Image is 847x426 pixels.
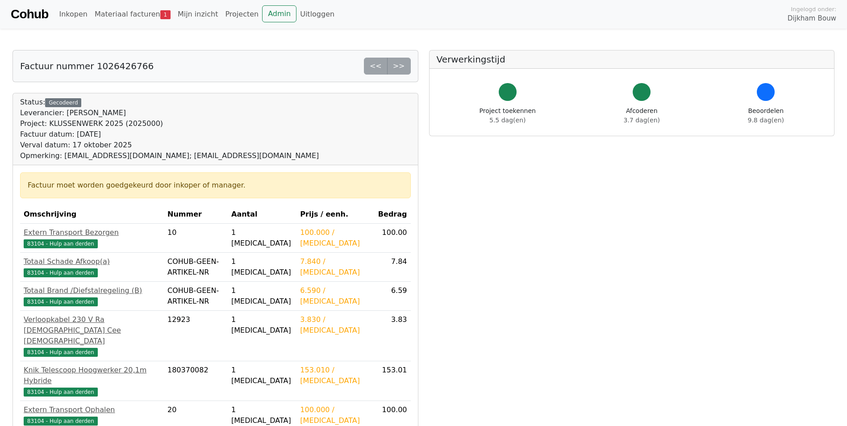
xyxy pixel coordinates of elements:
span: 5.5 dag(en) [489,117,526,124]
th: Prijs / eenh. [296,205,374,224]
td: COHUB-GEEN-ARTIKEL-NR [164,282,228,311]
h5: Factuur nummer 1026426766 [20,61,154,71]
div: Gecodeerd [45,98,81,107]
a: Projecten [221,5,262,23]
td: 180370082 [164,361,228,401]
span: 3.7 dag(en) [624,117,660,124]
a: Extern Transport Bezorgen83104 - Hulp aan derden [24,227,160,249]
div: Extern Transport Ophalen [24,405,160,415]
a: Extern Transport Ophalen83104 - Hulp aan derden [24,405,160,426]
span: Dijkham Bouw [788,13,836,24]
div: 100.000 / [MEDICAL_DATA] [300,227,371,249]
td: 12923 [164,311,228,361]
div: 1 [MEDICAL_DATA] [231,285,293,307]
div: Totaal Schade Afkoop(a) [24,256,160,267]
div: 6.590 / [MEDICAL_DATA] [300,285,371,307]
span: 83104 - Hulp aan derden [24,297,98,306]
div: Knik Telescoop Hoogwerker 20,1m Hybride [24,365,160,386]
h5: Verwerkingstijd [437,54,827,65]
a: Mijn inzicht [174,5,222,23]
span: 83104 - Hulp aan derden [24,417,98,426]
div: Project toekennen [480,106,536,125]
a: Inkopen [55,5,91,23]
div: Factuur datum: [DATE] [20,129,319,140]
div: 1 [MEDICAL_DATA] [231,365,293,386]
th: Nummer [164,205,228,224]
a: Knik Telescoop Hoogwerker 20,1m Hybride83104 - Hulp aan derden [24,365,160,397]
div: 7.840 / [MEDICAL_DATA] [300,256,371,278]
a: Totaal Brand /Diefstalregeling (B)83104 - Hulp aan derden [24,285,160,307]
a: Verloopkabel 230 V Ra [DEMOGRAPHIC_DATA] Cee [DEMOGRAPHIC_DATA]83104 - Hulp aan derden [24,314,160,357]
td: 7.84 [375,253,411,282]
div: Totaal Brand /Diefstalregeling (B) [24,285,160,296]
div: Leverancier: [PERSON_NAME] [20,108,319,118]
div: Verval datum: 17 oktober 2025 [20,140,319,150]
span: 1 [160,10,171,19]
span: 83104 - Hulp aan derden [24,388,98,397]
td: 3.83 [375,311,411,361]
span: Ingelogd onder: [791,5,836,13]
div: 153.010 / [MEDICAL_DATA] [300,365,371,386]
span: 83104 - Hulp aan derden [24,348,98,357]
div: 1 [MEDICAL_DATA] [231,314,293,336]
a: Uitloggen [296,5,338,23]
td: 6.59 [375,282,411,311]
div: Factuur moet worden goedgekeurd door inkoper of manager. [28,180,403,191]
div: Verloopkabel 230 V Ra [DEMOGRAPHIC_DATA] Cee [DEMOGRAPHIC_DATA] [24,314,160,347]
div: Afcoderen [624,106,660,125]
td: COHUB-GEEN-ARTIKEL-NR [164,253,228,282]
a: Materiaal facturen1 [91,5,174,23]
div: Opmerking: [EMAIL_ADDRESS][DOMAIN_NAME]; [EMAIL_ADDRESS][DOMAIN_NAME] [20,150,319,161]
div: 1 [MEDICAL_DATA] [231,227,293,249]
a: Totaal Schade Afkoop(a)83104 - Hulp aan derden [24,256,160,278]
span: 83104 - Hulp aan derden [24,239,98,248]
div: 3.830 / [MEDICAL_DATA] [300,314,371,336]
td: 100.00 [375,224,411,253]
div: 1 [MEDICAL_DATA] [231,405,293,426]
div: Extern Transport Bezorgen [24,227,160,238]
th: Omschrijving [20,205,164,224]
div: Project: KLUSSENWERK 2025 (2025000) [20,118,319,129]
a: Admin [262,5,296,22]
a: Cohub [11,4,48,25]
td: 153.01 [375,361,411,401]
th: Aantal [228,205,296,224]
div: Status: [20,97,319,161]
td: 10 [164,224,228,253]
span: 9.8 dag(en) [748,117,784,124]
span: 83104 - Hulp aan derden [24,268,98,277]
div: 100.000 / [MEDICAL_DATA] [300,405,371,426]
div: Beoordelen [748,106,784,125]
div: 1 [MEDICAL_DATA] [231,256,293,278]
th: Bedrag [375,205,411,224]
